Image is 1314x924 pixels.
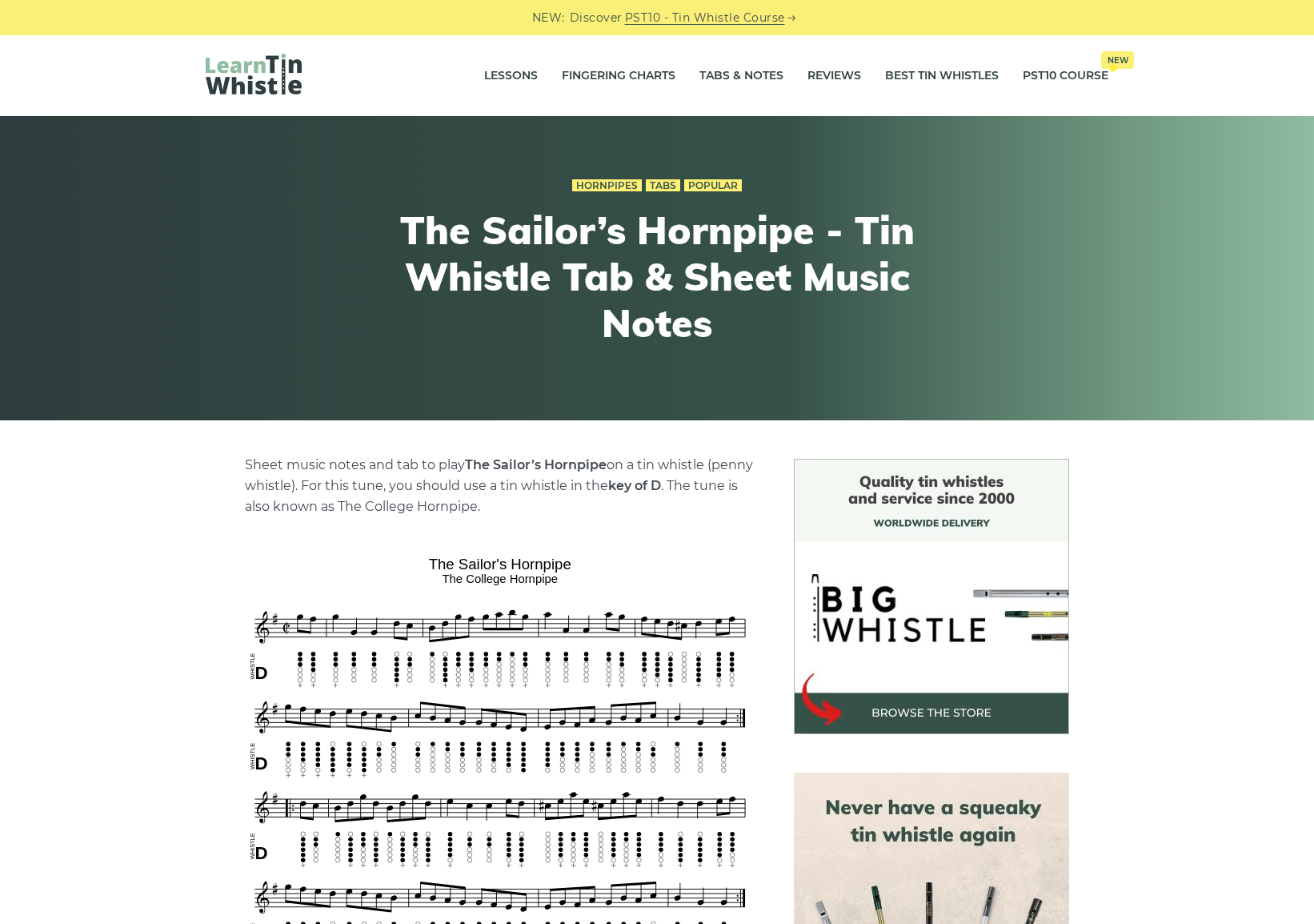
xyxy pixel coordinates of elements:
[608,478,661,493] strong: key of D
[484,56,538,96] a: Lessons
[572,179,642,192] a: Hornpipes
[794,459,1069,734] img: BigWhistle Tin Whistle Store
[562,56,675,96] a: Fingering Charts
[1023,56,1108,96] a: PST10 CourseNew
[646,179,680,192] a: Tabs
[699,56,783,96] a: Tabs & Notes
[807,56,861,96] a: Reviews
[363,207,951,346] h1: The Sailor’s Hornpipe - Tin Whistle Tab & Sheet Music Notes
[245,455,755,517] p: Sheet music notes and tab to play on a tin whistle (penny whistle). For this tune, you should use...
[684,179,742,192] a: Popular
[885,56,999,96] a: Best Tin Whistles
[465,457,607,472] strong: The Sailor’s Hornpipe
[1101,51,1134,69] span: New
[206,54,302,94] img: LearnTinWhistle.com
